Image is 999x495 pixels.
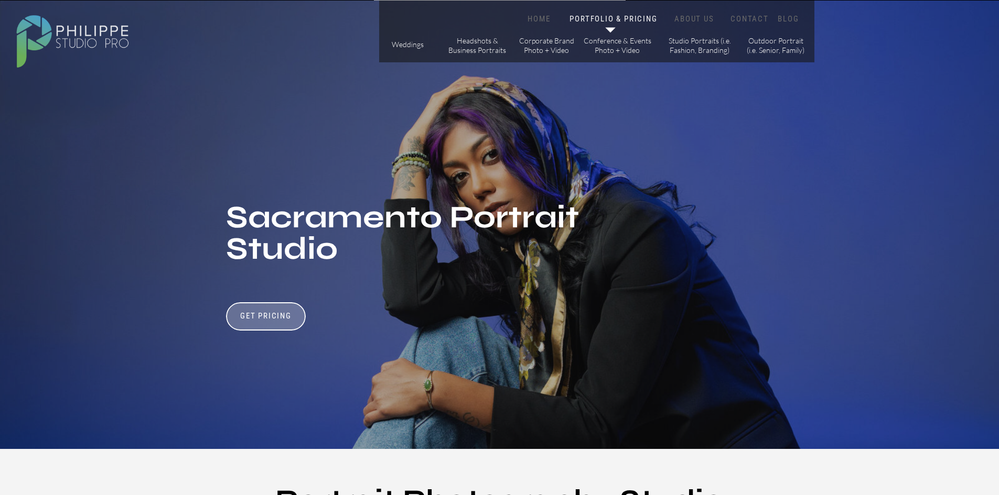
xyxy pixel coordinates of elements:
a: Headshots & Business Portraits [448,36,507,54]
a: Weddings [389,40,426,51]
a: BLOG [776,14,802,24]
a: Corporate Brand Photo + Video [517,36,576,54]
a: CONTACT [728,14,771,24]
h2: Don't just take our word for it [514,251,818,353]
a: ABOUT US [672,14,717,24]
a: Outdoor Portrait (i.e. Senior, Family) [746,36,805,54]
h1: Sacramento Portrait Studio [226,202,582,270]
a: HOME [517,14,562,24]
a: Conference & Events Photo + Video [583,36,652,54]
a: PORTFOLIO & PRICING [568,14,660,24]
a: Studio Portraits (i.e. Fashion, Branding) [664,36,735,54]
a: Get Pricing [237,311,295,324]
p: 70+ 5 Star reviews on Google & Yelp [605,390,746,419]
